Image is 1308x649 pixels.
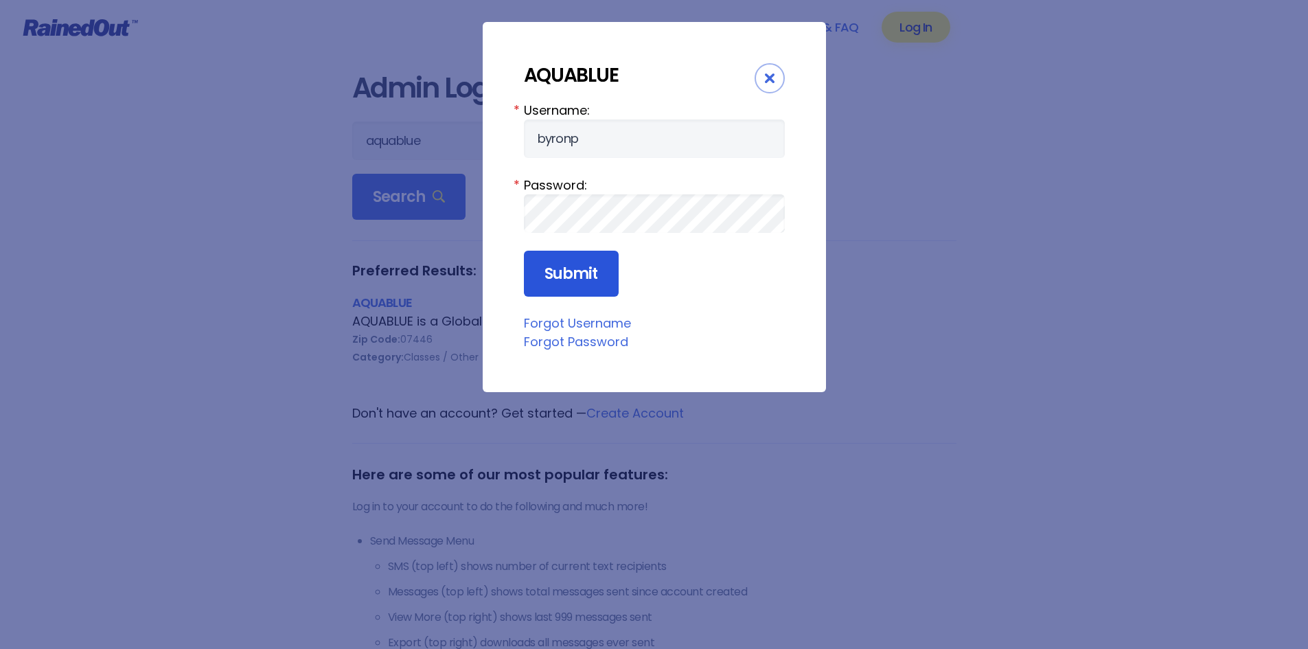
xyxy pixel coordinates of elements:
[524,315,631,332] a: Forgot Username
[524,251,619,297] input: Submit
[524,333,628,350] a: Forgot Password
[524,176,785,194] label: Password:
[524,101,785,119] label: Username:
[524,63,755,87] div: AQUABLUE
[755,63,785,93] div: Close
